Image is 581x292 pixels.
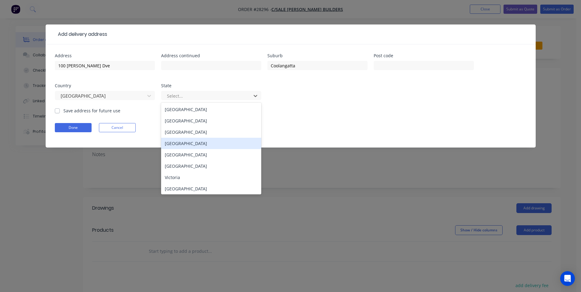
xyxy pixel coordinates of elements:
[63,107,120,114] label: Save address for future use
[161,183,261,194] div: [GEOGRAPHIC_DATA]
[161,172,261,183] div: Victoria
[161,84,261,88] div: State
[560,271,575,286] div: Open Intercom Messenger
[161,126,261,138] div: [GEOGRAPHIC_DATA]
[55,123,92,132] button: Done
[55,31,107,38] div: Add delivery address
[161,138,261,149] div: [GEOGRAPHIC_DATA]
[161,149,261,160] div: [GEOGRAPHIC_DATA]
[161,54,261,58] div: Address continued
[99,123,136,132] button: Cancel
[374,54,474,58] div: Post code
[55,54,155,58] div: Address
[161,160,261,172] div: [GEOGRAPHIC_DATA]
[161,115,261,126] div: [GEOGRAPHIC_DATA]
[161,104,261,115] div: [GEOGRAPHIC_DATA]
[267,54,368,58] div: Suburb
[55,84,155,88] div: Country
